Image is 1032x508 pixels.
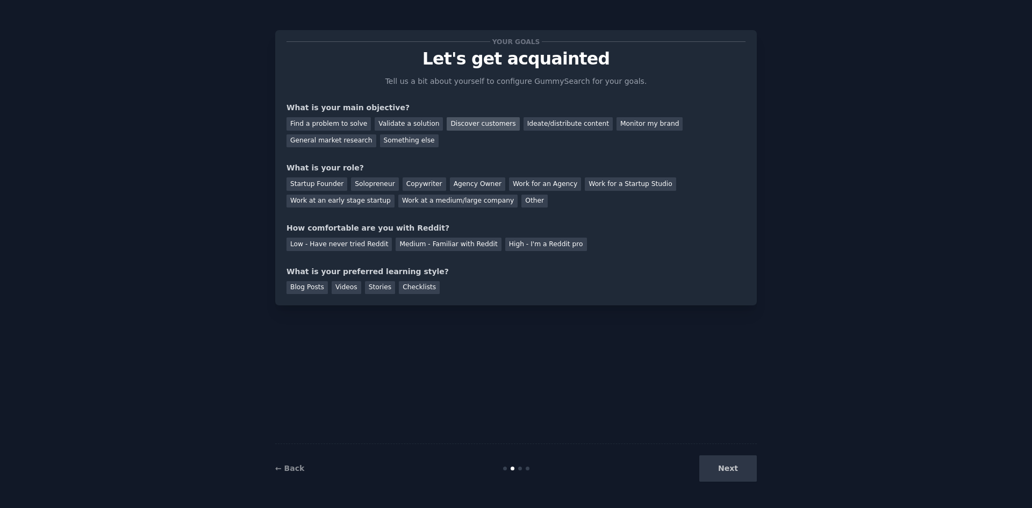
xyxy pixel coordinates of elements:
div: How comfortable are you with Reddit? [286,223,746,234]
div: Medium - Familiar with Reddit [396,238,501,251]
div: Copywriter [403,177,446,191]
div: Startup Founder [286,177,347,191]
div: Work for an Agency [509,177,581,191]
div: What is your preferred learning style? [286,266,746,277]
a: ← Back [275,464,304,473]
div: Work for a Startup Studio [585,177,676,191]
div: Videos [332,281,361,295]
div: Ideate/distribute content [524,117,613,131]
div: Other [521,195,548,208]
div: What is your role? [286,162,746,174]
div: Low - Have never tried Reddit [286,238,392,251]
div: Monitor my brand [617,117,683,131]
div: General market research [286,134,376,148]
div: Something else [380,134,439,148]
div: Stories [365,281,395,295]
div: Work at an early stage startup [286,195,395,208]
div: What is your main objective? [286,102,746,113]
span: Your goals [490,36,542,47]
p: Let's get acquainted [286,49,746,68]
div: Blog Posts [286,281,328,295]
div: Solopreneur [351,177,398,191]
div: Validate a solution [375,117,443,131]
div: High - I'm a Reddit pro [505,238,587,251]
div: Discover customers [447,117,519,131]
p: Tell us a bit about yourself to configure GummySearch for your goals. [381,76,651,87]
div: Find a problem to solve [286,117,371,131]
div: Agency Owner [450,177,505,191]
div: Checklists [399,281,440,295]
div: Work at a medium/large company [398,195,518,208]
